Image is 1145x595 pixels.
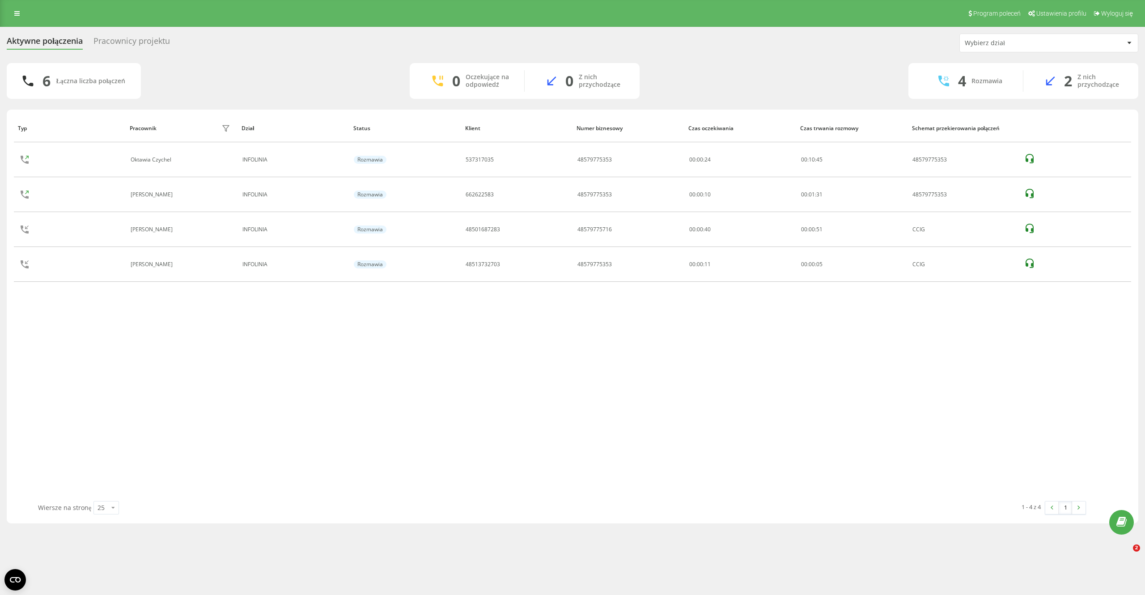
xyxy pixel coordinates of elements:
[242,226,344,233] div: INFOLINIA
[1115,544,1136,566] iframe: Intercom live chat
[689,226,791,233] div: 00:00:40
[131,157,174,163] div: Oktawia Czychel
[912,157,1014,163] div: 48579775353
[1133,544,1140,552] span: 2
[354,225,386,234] div: Rozmawia
[466,73,511,89] div: Oczekujące na odpowiedź
[1059,501,1072,514] a: 1
[577,157,612,163] div: 48579775353
[801,156,807,163] span: 00
[965,39,1072,47] div: Wybierz dział
[452,72,460,89] div: 0
[7,36,83,50] div: Aktywne połączenia
[1036,10,1086,17] span: Ustawienia profilu
[242,191,344,198] div: INFOLINIA
[688,125,792,132] div: Czas oczekiwania
[354,156,386,164] div: Rozmawia
[801,191,823,198] div: : :
[18,125,121,132] div: Typ
[93,36,170,50] div: Pracownicy projektu
[1101,10,1133,17] span: Wyloguj się
[131,226,175,233] div: [PERSON_NAME]
[801,260,807,268] span: 00
[912,191,1014,198] div: 48579775353
[565,72,573,89] div: 0
[38,503,91,512] span: Wiersze na stronę
[130,125,157,132] div: Pracownik
[689,261,791,268] div: 00:00:11
[354,260,386,268] div: Rozmawia
[4,569,26,591] button: Open CMP widget
[131,261,175,268] div: [PERSON_NAME]
[577,261,612,268] div: 48579775353
[816,156,823,163] span: 45
[801,261,823,268] div: : :
[579,73,626,89] div: Z nich przychodzące
[466,157,494,163] div: 537317035
[577,226,612,233] div: 48579775716
[354,191,386,199] div: Rozmawia
[912,261,1014,268] div: CCIG
[466,191,494,198] div: 662622583
[242,157,344,163] div: INFOLINIA
[242,261,344,268] div: INFOLINIA
[242,125,345,132] div: Dział
[816,191,823,198] span: 31
[56,77,125,85] div: Łączna liczba połączeń
[801,191,807,198] span: 00
[809,260,815,268] span: 00
[809,156,815,163] span: 10
[801,225,807,233] span: 00
[466,261,500,268] div: 48513732703
[912,226,1014,233] div: CCIG
[801,157,823,163] div: : :
[973,10,1021,17] span: Program poleceń
[809,225,815,233] span: 00
[42,72,51,89] div: 6
[912,125,1015,132] div: Schemat przekierowania połączeń
[466,226,500,233] div: 48501687283
[816,260,823,268] span: 05
[800,125,903,132] div: Czas trwania rozmowy
[577,125,680,132] div: Numer biznesowy
[689,191,791,198] div: 00:00:10
[98,503,105,512] div: 25
[465,125,568,132] div: Klient
[971,77,1002,85] div: Rozmawia
[577,191,612,198] div: 48579775353
[809,191,815,198] span: 01
[1022,502,1041,511] div: 1 - 4 z 4
[1077,73,1125,89] div: Z nich przychodzące
[131,191,175,198] div: [PERSON_NAME]
[689,157,791,163] div: 00:00:24
[958,72,966,89] div: 4
[801,226,823,233] div: : :
[353,125,457,132] div: Status
[816,225,823,233] span: 51
[1064,72,1072,89] div: 2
